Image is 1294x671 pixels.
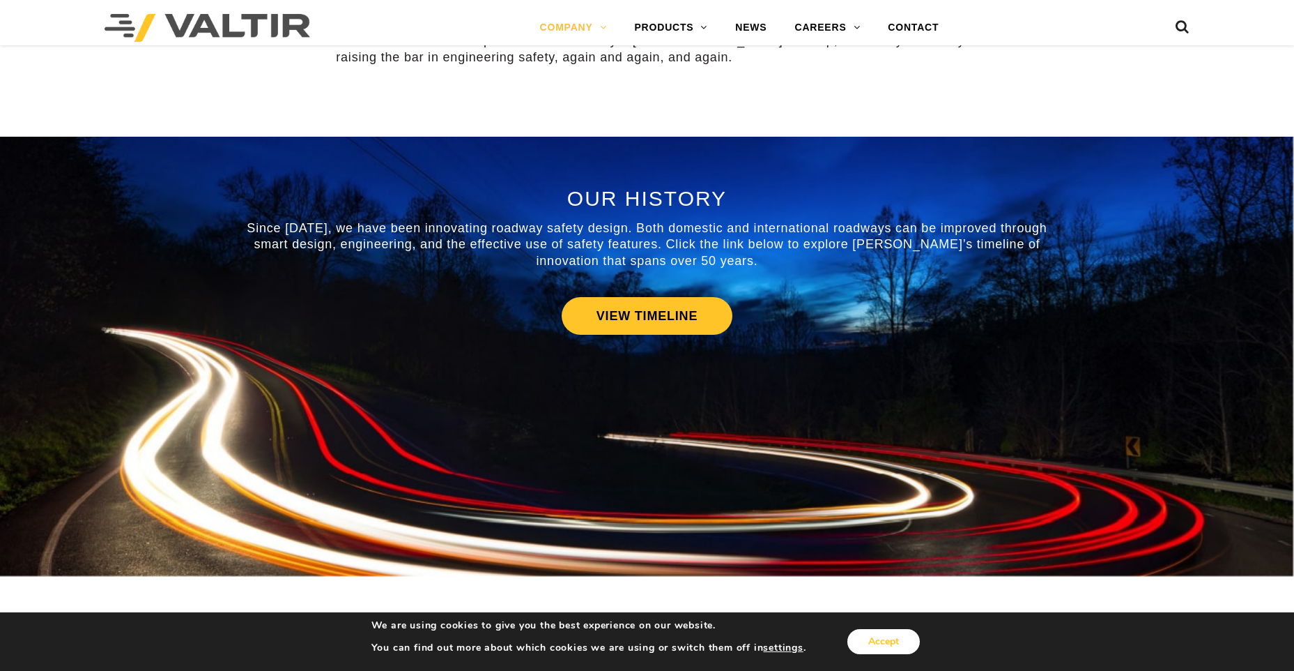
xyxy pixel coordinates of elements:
[567,187,727,210] span: OUR HISTORY
[763,642,803,654] button: settings
[371,642,806,654] p: You can find out more about which cookies we are using or switch them off in .
[105,14,310,42] img: Valtir
[721,14,780,42] a: NEWS
[847,629,920,654] button: Accept
[247,221,1047,268] span: Since [DATE], we have been innovating roadway safety design. Both domestic and international road...
[562,297,732,335] a: VIEW TIMELINE
[874,14,953,42] a: CONTACT
[620,14,721,42] a: PRODUCTS
[526,14,621,42] a: COMPANY
[371,619,806,632] p: We are using cookies to give you the best experience on our website.
[780,14,874,42] a: CAREERS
